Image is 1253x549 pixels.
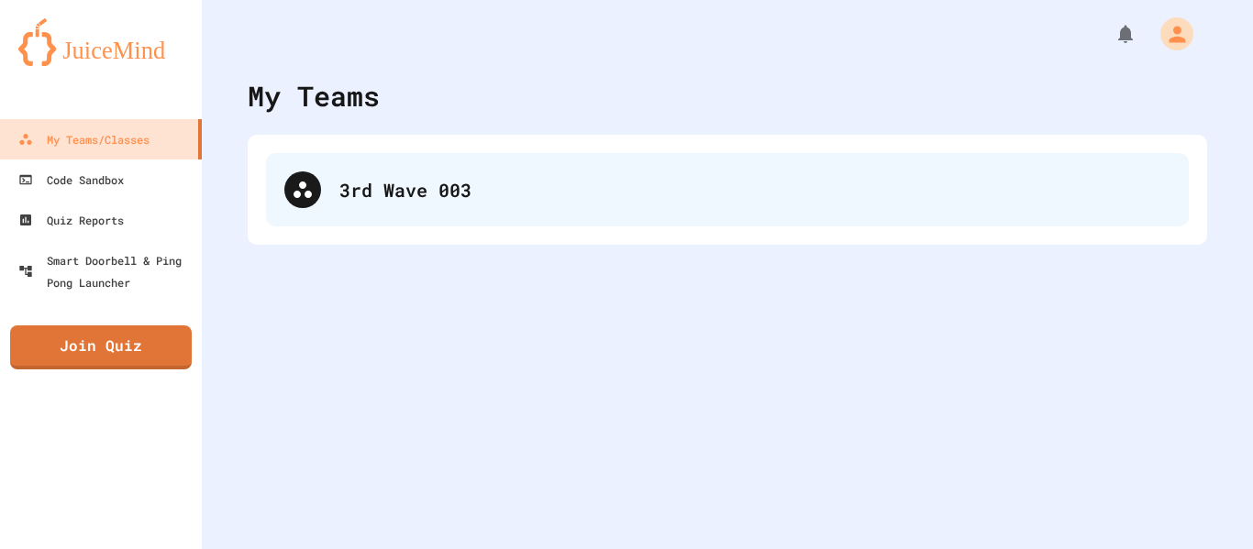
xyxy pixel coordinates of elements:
img: logo-orange.svg [18,18,183,66]
div: Smart Doorbell & Ping Pong Launcher [18,249,194,293]
div: My Notifications [1081,18,1141,49]
div: My Account [1141,13,1198,55]
div: 3rd Wave 003 [266,153,1189,226]
div: Quiz Reports [18,209,124,231]
div: Code Sandbox [18,169,124,191]
a: Join Quiz [10,325,192,369]
div: My Teams/Classes [18,128,150,150]
div: 3rd Wave 003 [339,176,1170,203]
div: My Teams [248,75,380,116]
